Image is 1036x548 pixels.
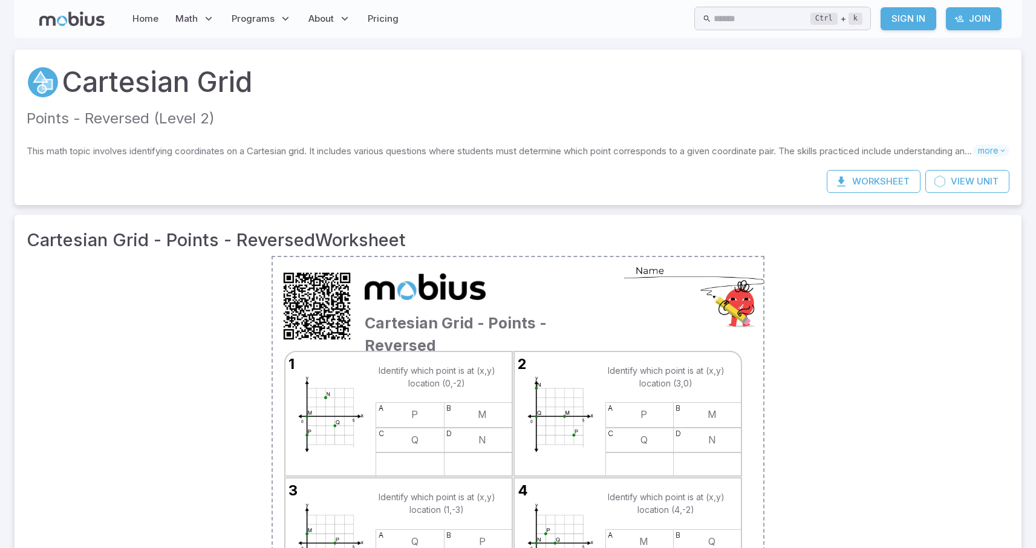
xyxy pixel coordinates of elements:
td: Q [640,433,648,447]
span: b [674,403,683,414]
td: Identify which point is at (x,y) location (3,0) [607,353,726,401]
a: Home [129,5,162,33]
img: NameCircle.png [621,267,775,327]
span: d [445,428,454,439]
kbd: k [849,13,862,25]
span: 2 [518,353,527,374]
span: 3 [288,480,298,501]
span: Math [175,12,198,25]
a: Sign In [881,7,936,30]
a: Join [946,7,1002,30]
span: c [606,428,615,439]
td: N [478,433,486,447]
span: a [606,530,615,541]
td: M [708,408,717,422]
p: Points - Reversed (Level 2) [27,108,1009,130]
span: d [674,428,683,439]
span: b [445,530,454,541]
td: Q [411,433,419,447]
span: b [445,403,454,414]
td: N [708,433,716,447]
img: Mobius Math Academy logo [365,267,486,306]
span: a [376,530,385,541]
span: 4 [518,480,528,501]
td: Identify which point is at (x,y) location (4,-2) [607,480,726,527]
h3: Cartesian Grid - Points - Reversed Worksheet [27,227,1009,253]
div: + [810,11,862,26]
img: An svg image showing a math problem [285,352,376,478]
td: P [411,408,418,422]
button: Worksheet [827,170,920,193]
span: About [308,12,334,25]
kbd: Ctrl [810,13,838,25]
td: P [640,408,647,422]
a: Cartesian Grid [62,62,252,103]
td: Identify which point is at (x,y) location (0,-2) [377,353,497,401]
a: Pricing [364,5,402,33]
span: a [376,403,385,414]
span: View [951,175,974,188]
a: Geometry 2D [27,66,59,99]
span: 1 [288,353,295,374]
span: b [674,530,683,541]
span: Unit [977,175,999,188]
td: Identify which point is at (x,y) location (1,-3) [377,480,497,527]
td: M [478,408,487,422]
span: Programs [232,12,275,25]
span: a [606,403,615,414]
a: ViewUnit [925,170,1009,193]
img: An svg image showing a math problem [515,352,605,478]
p: This math topic involves identifying coordinates on a Cartesian grid. It includes various questio... [27,145,973,158]
span: c [376,428,385,439]
div: Cartesian Grid - Points - Reversed [362,264,617,346]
